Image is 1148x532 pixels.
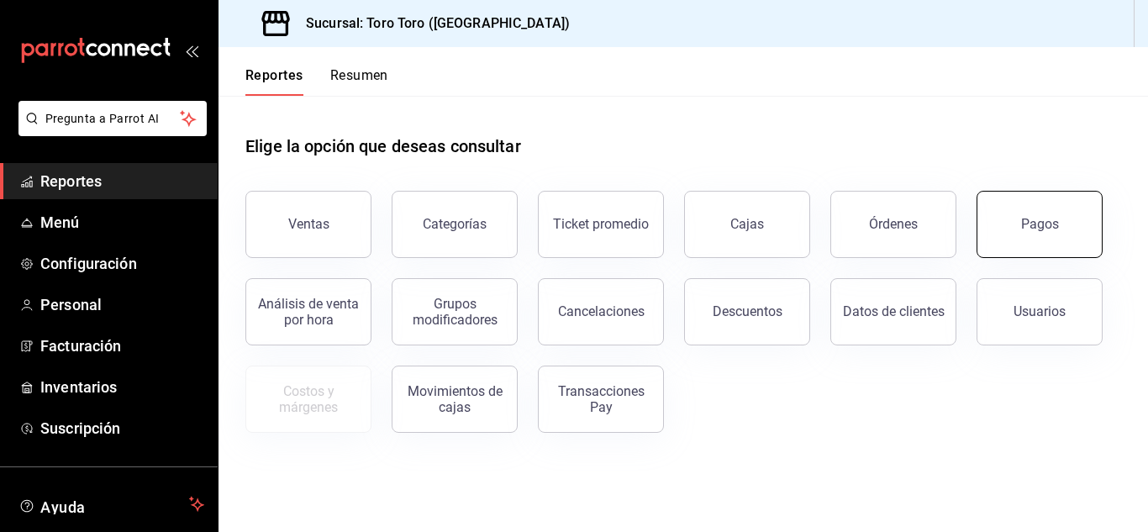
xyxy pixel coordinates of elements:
[185,44,198,57] button: open_drawer_menu
[538,278,664,345] button: Cancelaciones
[423,216,487,232] div: Categorías
[40,334,204,357] span: Facturación
[977,191,1103,258] button: Pagos
[558,303,645,319] div: Cancelaciones
[843,303,945,319] div: Datos de clientes
[245,67,303,96] button: Reportes
[245,134,521,159] h1: Elige la opción que deseas consultar
[245,366,371,433] button: Contrata inventarios para ver este reporte
[538,366,664,433] button: Transacciones Pay
[830,278,956,345] button: Datos de clientes
[245,191,371,258] button: Ventas
[245,67,388,96] div: navigation tabs
[245,278,371,345] button: Análisis de venta por hora
[40,170,204,192] span: Reportes
[292,13,570,34] h3: Sucursal: Toro Toro ([GEOGRAPHIC_DATA])
[40,417,204,440] span: Suscripción
[1014,303,1066,319] div: Usuarios
[40,494,182,514] span: Ayuda
[403,296,507,328] div: Grupos modificadores
[713,303,782,319] div: Descuentos
[684,278,810,345] button: Descuentos
[403,383,507,415] div: Movimientos de cajas
[684,191,810,258] button: Cajas
[288,216,329,232] div: Ventas
[18,101,207,136] button: Pregunta a Parrot AI
[392,191,518,258] button: Categorías
[40,376,204,398] span: Inventarios
[330,67,388,96] button: Resumen
[392,278,518,345] button: Grupos modificadores
[977,278,1103,345] button: Usuarios
[830,191,956,258] button: Órdenes
[538,191,664,258] button: Ticket promedio
[1021,216,1059,232] div: Pagos
[40,211,204,234] span: Menú
[40,293,204,316] span: Personal
[869,216,918,232] div: Órdenes
[553,216,649,232] div: Ticket promedio
[256,383,361,415] div: Costos y márgenes
[12,122,207,140] a: Pregunta a Parrot AI
[730,216,764,232] div: Cajas
[45,110,181,128] span: Pregunta a Parrot AI
[549,383,653,415] div: Transacciones Pay
[392,366,518,433] button: Movimientos de cajas
[256,296,361,328] div: Análisis de venta por hora
[40,252,204,275] span: Configuración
